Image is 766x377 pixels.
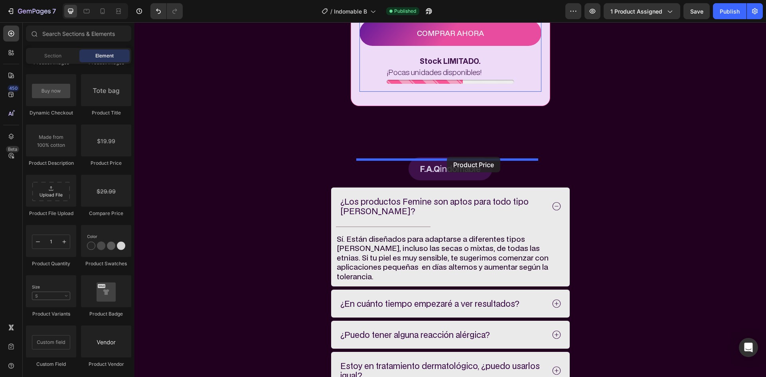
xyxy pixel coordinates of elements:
div: 450 [8,85,19,91]
span: Element [95,52,114,59]
button: 7 [3,3,59,19]
div: Product Title [81,109,131,116]
div: Product Price [81,160,131,167]
span: / [330,7,332,16]
div: Product Vendor [81,361,131,368]
div: Beta [6,146,19,152]
div: Product File Upload [26,210,76,217]
div: Product Swatches [81,260,131,267]
div: Compare Price [81,210,131,217]
div: Product Quantity [26,260,76,267]
button: Publish [713,3,746,19]
p: 7 [52,6,56,16]
input: Search Sections & Elements [26,26,131,41]
div: Product Description [26,160,76,167]
span: Save [690,8,703,15]
div: Dynamic Checkout [26,109,76,116]
span: Indomable B [334,7,367,16]
div: Product Variants [26,310,76,318]
span: Published [394,8,416,15]
div: Custom Field [26,361,76,368]
button: Save [683,3,710,19]
iframe: Design area [134,22,766,377]
div: Open Intercom Messenger [739,338,758,357]
div: Undo/Redo [150,3,183,19]
div: Publish [720,7,740,16]
span: 1 product assigned [610,7,662,16]
div: Product Badge [81,310,131,318]
button: 1 product assigned [604,3,680,19]
span: Section [44,52,61,59]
